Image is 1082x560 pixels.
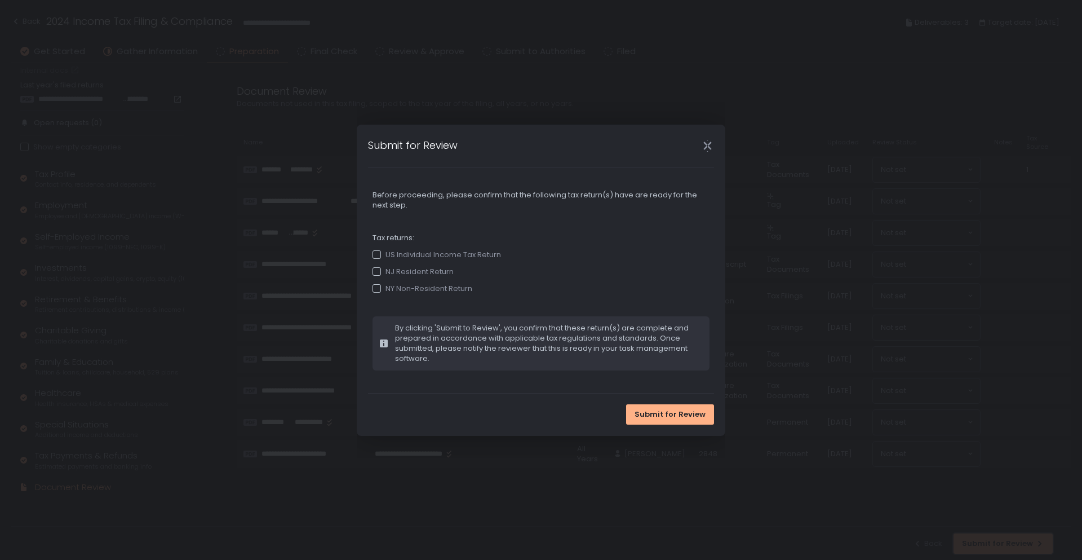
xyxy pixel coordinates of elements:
[395,323,703,364] span: By clicking 'Submit to Review', you confirm that these return(s) are complete and prepared in acc...
[626,404,714,425] button: Submit for Review
[373,233,709,243] span: Tax returns:
[635,409,706,420] span: Submit for Review
[689,139,725,152] div: Close
[373,190,709,210] span: Before proceeding, please confirm that the following tax return(s) have are ready for the next step.
[368,138,458,153] h1: Submit for Review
